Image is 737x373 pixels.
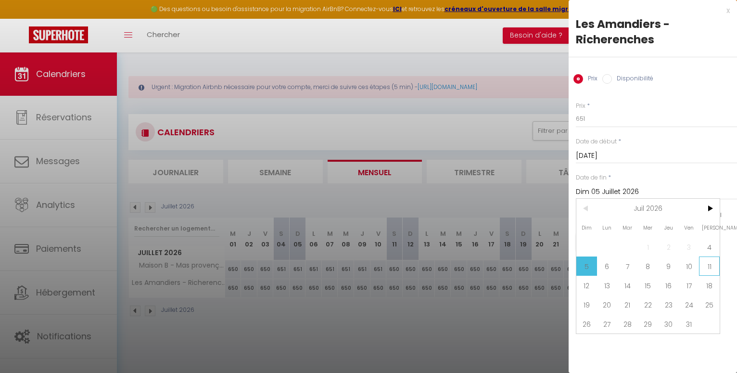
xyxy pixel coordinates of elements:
[576,199,597,218] span: <
[597,276,618,295] span: 13
[658,295,679,314] span: 23
[576,173,607,182] label: Date de fin
[597,295,618,314] span: 20
[576,257,597,276] span: 5
[699,199,720,218] span: >
[658,218,679,237] span: Jeu
[679,218,699,237] span: Ven
[679,295,699,314] span: 24
[617,218,638,237] span: Mar
[8,4,37,33] button: Ouvrir le widget de chat LiveChat
[638,295,659,314] span: 22
[576,314,597,334] span: 26
[597,257,618,276] span: 6
[576,218,597,237] span: Dim
[699,257,720,276] span: 11
[679,257,699,276] span: 10
[576,295,597,314] span: 19
[679,276,699,295] span: 17
[583,74,597,85] label: Prix
[699,295,720,314] span: 25
[638,257,659,276] span: 8
[658,314,679,334] span: 30
[612,74,653,85] label: Disponibilité
[658,257,679,276] span: 9
[617,276,638,295] span: 14
[617,295,638,314] span: 21
[576,16,730,47] div: Les Amandiers - Richerenches
[597,199,699,218] span: Juil 2026
[617,257,638,276] span: 7
[699,237,720,257] span: 4
[576,137,617,146] label: Date de début
[658,276,679,295] span: 16
[699,276,720,295] span: 18
[597,314,618,334] span: 27
[638,314,659,334] span: 29
[679,237,699,257] span: 3
[638,237,659,257] span: 1
[576,102,585,111] label: Prix
[638,218,659,237] span: Mer
[569,5,730,16] div: x
[597,218,618,237] span: Lun
[699,218,720,237] span: [PERSON_NAME]
[658,237,679,257] span: 2
[679,314,699,334] span: 31
[576,276,597,295] span: 12
[617,314,638,334] span: 28
[638,276,659,295] span: 15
